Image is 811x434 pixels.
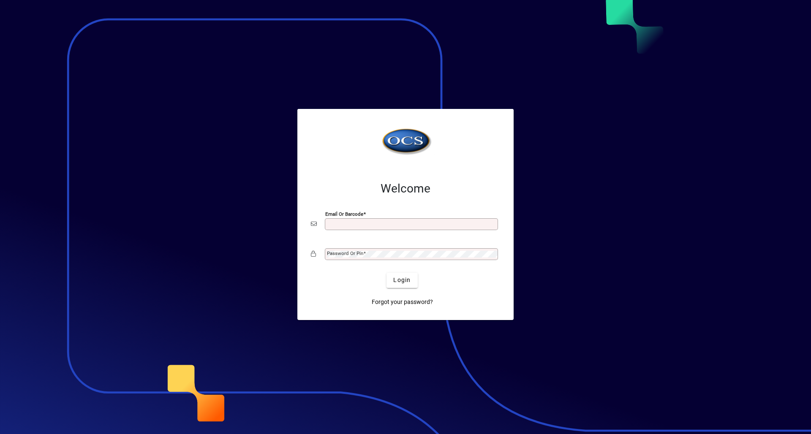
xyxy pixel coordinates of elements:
[311,182,500,196] h2: Welcome
[368,295,436,310] a: Forgot your password?
[386,273,417,288] button: Login
[393,276,411,285] span: Login
[325,211,363,217] mat-label: Email or Barcode
[372,298,433,307] span: Forgot your password?
[327,250,363,256] mat-label: Password or Pin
